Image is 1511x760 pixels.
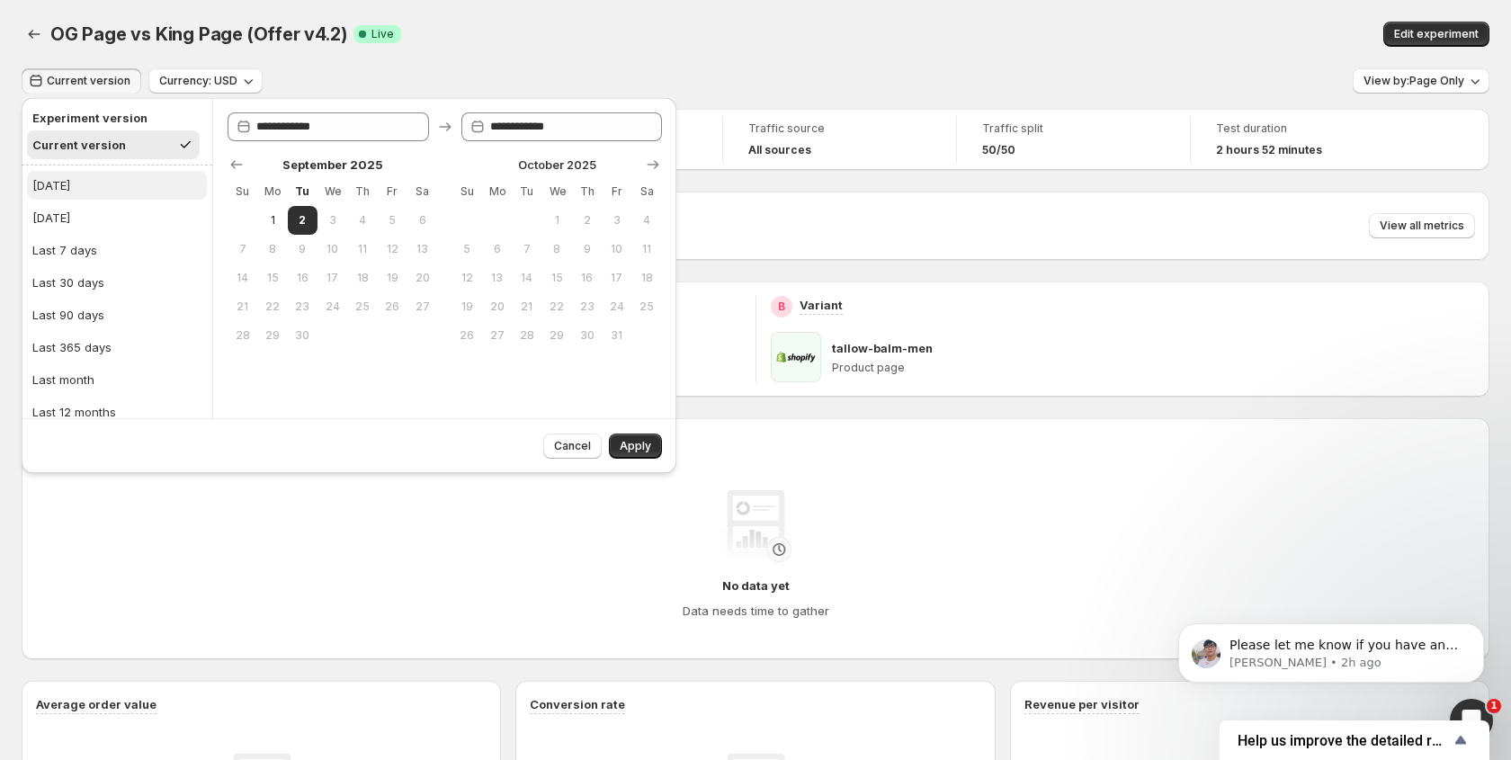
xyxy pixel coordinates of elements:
button: Wednesday September 24 2025 [317,292,347,321]
span: Apply [620,439,651,453]
th: Tuesday [288,177,317,206]
button: Tuesday October 7 2025 [512,235,541,264]
button: Sunday October 5 2025 [452,235,482,264]
button: Tuesday September 9 2025 [288,235,317,264]
a: Traffic sourceAll sources [748,120,931,159]
span: Th [579,184,595,199]
span: 22 [550,300,565,314]
span: Sa [415,184,430,199]
button: Last 7 days [27,236,207,264]
span: Traffic source [748,121,931,136]
button: Show survey - Help us improve the detailed report for A/B campaigns [1238,729,1471,751]
span: 4 [639,213,655,228]
button: Monday September 1 2025 [257,206,287,235]
button: Current version [22,68,141,94]
span: 1 [550,213,565,228]
span: 19 [460,300,475,314]
span: 28 [235,328,250,343]
span: 3 [325,213,340,228]
span: View by: Page Only [1363,74,1464,88]
span: 6 [415,213,430,228]
span: Current version [47,74,130,88]
span: Su [460,184,475,199]
button: View all metrics [1369,213,1475,238]
span: 18 [354,271,370,285]
button: Last month [27,365,207,394]
div: Last 12 months [32,403,116,421]
h2: Performance over time [36,433,1475,451]
h2: B [778,300,785,314]
button: Wednesday September 10 2025 [317,235,347,264]
h3: Average order value [36,695,156,713]
span: Tu [295,184,310,199]
span: 15 [264,271,280,285]
div: Last 365 days [32,338,112,356]
button: Wednesday October 15 2025 [542,264,572,292]
span: Currency: USD [159,74,237,88]
th: Tuesday [512,177,541,206]
button: Saturday October 18 2025 [632,264,662,292]
span: 23 [579,300,595,314]
span: Mo [264,184,280,199]
button: Show previous month, August 2025 [224,152,249,177]
h3: Revenue per visitor [1024,695,1140,713]
span: 13 [489,271,505,285]
button: Sunday September 14 2025 [228,264,257,292]
button: Friday September 26 2025 [378,292,407,321]
span: Sa [639,184,655,199]
span: 21 [235,300,250,314]
span: Mo [489,184,505,199]
a: Test duration2 hours 52 minutes [1216,120,1399,159]
button: Monday October 27 2025 [482,321,512,350]
span: 29 [264,328,280,343]
button: Saturday September 27 2025 [407,292,437,321]
button: Saturday October 25 2025 [632,292,662,321]
button: Monday September 8 2025 [257,235,287,264]
span: Test duration [1216,121,1399,136]
span: Help us improve the detailed report for A/B campaigns [1238,732,1450,749]
button: Saturday September 13 2025 [407,235,437,264]
button: Monday September 15 2025 [257,264,287,292]
span: 31 [609,328,624,343]
button: Tuesday September 16 2025 [288,264,317,292]
button: Back [22,22,47,47]
th: Monday [482,177,512,206]
button: Monday September 22 2025 [257,292,287,321]
button: Friday October 17 2025 [602,264,631,292]
th: Wednesday [542,177,572,206]
span: 19 [385,271,400,285]
button: Saturday September 6 2025 [407,206,437,235]
button: Last 365 days [27,333,207,362]
button: Friday September 19 2025 [378,264,407,292]
span: 21 [519,300,534,314]
button: Last 12 months [27,398,207,426]
button: Thursday October 9 2025 [572,235,602,264]
button: Tuesday October 28 2025 [512,321,541,350]
button: Thursday September 4 2025 [347,206,377,235]
th: Friday [602,177,631,206]
button: Sunday October 12 2025 [452,264,482,292]
span: 50/50 [982,143,1015,157]
button: Wednesday October 1 2025 [542,206,572,235]
span: 18 [639,271,655,285]
p: tallow-balm-men [832,339,933,357]
button: Wednesday October 8 2025 [542,235,572,264]
span: 12 [385,242,400,256]
button: Friday September 5 2025 [378,206,407,235]
span: 16 [579,271,595,285]
span: 9 [295,242,310,256]
button: Tuesday October 14 2025 [512,264,541,292]
span: 14 [519,271,534,285]
span: 26 [460,328,475,343]
span: 22 [264,300,280,314]
span: 11 [354,242,370,256]
span: 20 [415,271,430,285]
button: Thursday October 2 2025 [572,206,602,235]
button: Thursday September 25 2025 [347,292,377,321]
p: Product page [832,361,1476,375]
th: Monday [257,177,287,206]
button: Sunday October 19 2025 [452,292,482,321]
div: Current version [32,136,126,154]
h4: Data needs time to gather [683,602,829,620]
